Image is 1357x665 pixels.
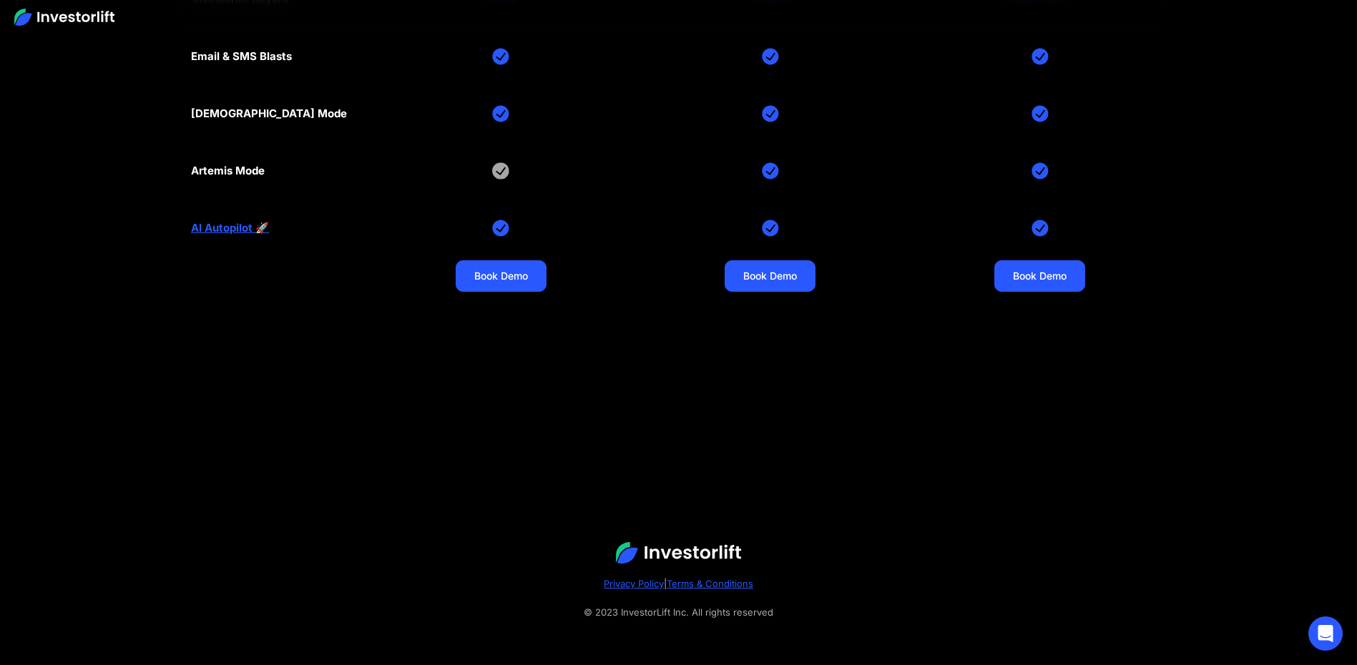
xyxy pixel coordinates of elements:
[1308,616,1343,651] div: Open Intercom Messenger
[456,260,547,292] a: Book Demo
[604,578,664,589] a: Privacy Policy
[725,260,815,292] a: Book Demo
[191,107,347,120] div: [DEMOGRAPHIC_DATA] Mode
[191,164,265,177] div: Artemis Mode
[191,50,292,63] div: Email & SMS Blasts
[667,578,753,589] a: Terms & Conditions
[191,222,269,235] a: AI Autopilot 🚀
[29,575,1328,592] div: |
[994,260,1085,292] a: Book Demo
[29,604,1328,621] div: © 2023 InvestorLift Inc. All rights reserved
